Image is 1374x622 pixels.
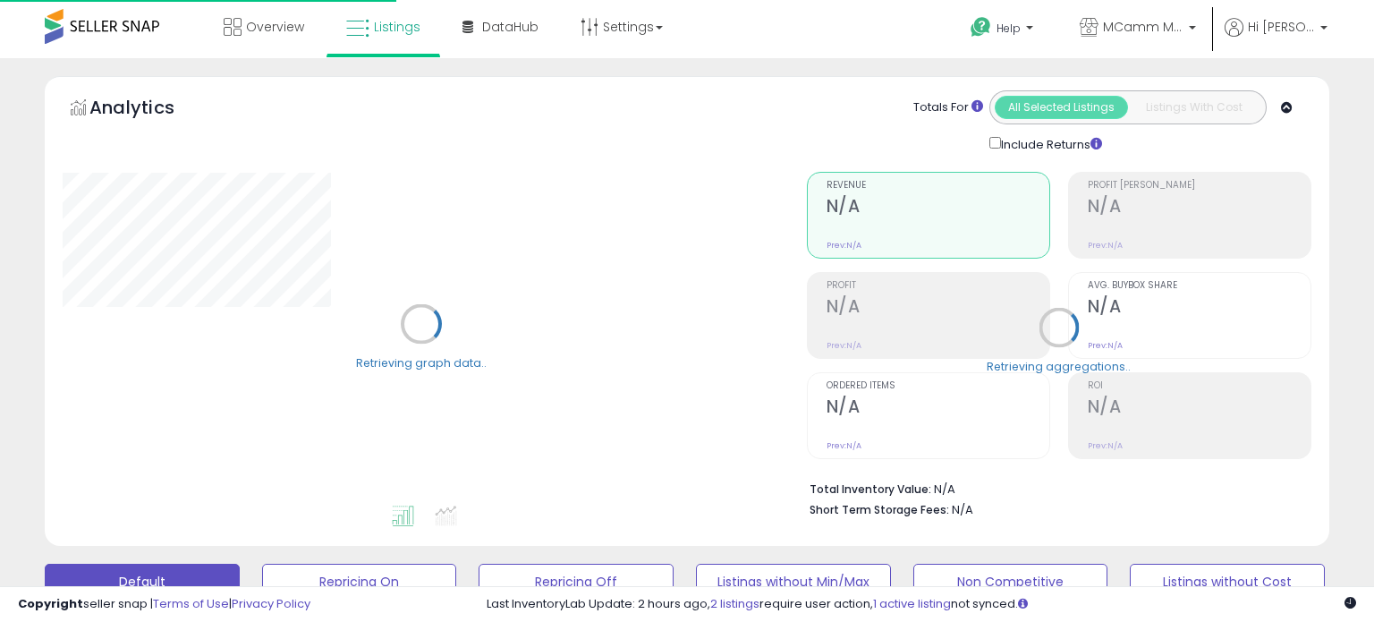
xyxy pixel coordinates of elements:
[995,96,1128,119] button: All Selected Listings
[997,21,1021,36] span: Help
[482,18,539,36] span: DataHub
[873,595,951,612] a: 1 active listing
[710,595,759,612] a: 2 listings
[1103,18,1183,36] span: MCamm Merchandise
[45,564,240,600] button: Default
[913,564,1108,600] button: Non Competitive
[1248,18,1315,36] span: Hi [PERSON_NAME]
[696,564,891,600] button: Listings without Min/Max
[374,18,420,36] span: Listings
[487,596,1356,613] div: Last InventoryLab Update: 2 hours ago, require user action, not synced.
[1225,18,1327,58] a: Hi [PERSON_NAME]
[356,354,487,371] div: Retrieving graph data..
[18,596,310,613] div: seller snap | |
[246,18,304,36] span: Overview
[262,564,457,600] button: Repricing On
[976,133,1124,154] div: Include Returns
[89,95,209,124] h5: Analytics
[1127,96,1260,119] button: Listings With Cost
[913,99,983,116] div: Totals For
[987,358,1131,374] div: Retrieving aggregations..
[970,16,992,38] i: Get Help
[956,3,1051,58] a: Help
[153,595,229,612] a: Terms of Use
[479,564,674,600] button: Repricing Off
[1130,564,1325,600] button: Listings without Cost
[18,595,83,612] strong: Copyright
[232,595,310,612] a: Privacy Policy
